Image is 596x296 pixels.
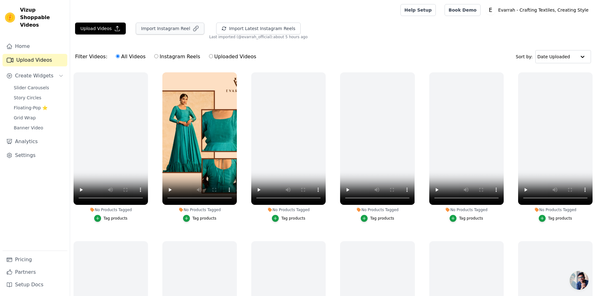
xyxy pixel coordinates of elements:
button: Create Widgets [3,70,67,82]
div: Tag products [192,216,216,221]
div: Tag products [281,216,305,221]
a: Analytics [3,135,67,148]
label: All Videos [115,53,146,61]
a: Story Circles [10,93,67,102]
div: Tag products [459,216,483,221]
span: Grid Wrap [14,115,36,121]
div: No Products Tagged [74,207,148,212]
div: Filter Videos: [75,49,260,64]
span: Banner Video [14,125,43,131]
span: Vizup Shoppable Videos [20,6,65,29]
a: Setup Docs [3,278,67,291]
img: Vizup [5,13,15,23]
button: Tag products [272,215,305,222]
div: Sort by: [516,50,591,63]
span: Slider Carousels [14,85,49,91]
div: Tag products [548,216,572,221]
a: Grid Wrap [10,113,67,122]
a: Upload Videos [3,54,67,66]
span: Story Circles [14,95,41,101]
span: Floating-Pop ⭐ [14,105,48,111]
a: Book Demo [445,4,481,16]
button: Tag products [361,215,394,222]
a: Help Setup [400,4,436,16]
a: Pricing [3,253,67,266]
div: No Products Tagged [429,207,504,212]
label: Instagram Reels [154,53,200,61]
button: Tag products [539,215,572,222]
a: Partners [3,266,67,278]
div: Tag products [104,216,128,221]
a: Slider Carousels [10,83,67,92]
button: Tag products [183,215,216,222]
text: E [489,7,492,13]
p: Evarrah - Crafting Textiles, Creating Style [496,4,591,16]
input: Uploaded Videos [209,54,213,58]
div: No Products Tagged [162,207,237,212]
button: Import Instagram Reel [136,23,204,34]
button: Tag products [94,215,128,222]
input: All Videos [116,54,120,58]
span: Last imported (@ evarrah_official ): about 5 hours ago [209,34,308,39]
a: Banner Video [10,123,67,132]
label: Uploaded Videos [209,53,257,61]
button: Tag products [450,215,483,222]
span: Create Widgets [15,72,53,80]
a: Settings [3,149,67,162]
div: No Products Tagged [518,207,593,212]
a: Home [3,40,67,53]
input: Instagram Reels [154,54,158,58]
button: Import Latest Instagram Reels [216,23,301,34]
div: Tag products [370,216,394,221]
div: No Products Tagged [340,207,415,212]
a: Floating-Pop ⭐ [10,103,67,112]
div: No Products Tagged [251,207,326,212]
a: Open chat [570,271,588,290]
button: Upload Videos [75,23,126,34]
button: E Evarrah - Crafting Textiles, Creating Style [486,4,591,16]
